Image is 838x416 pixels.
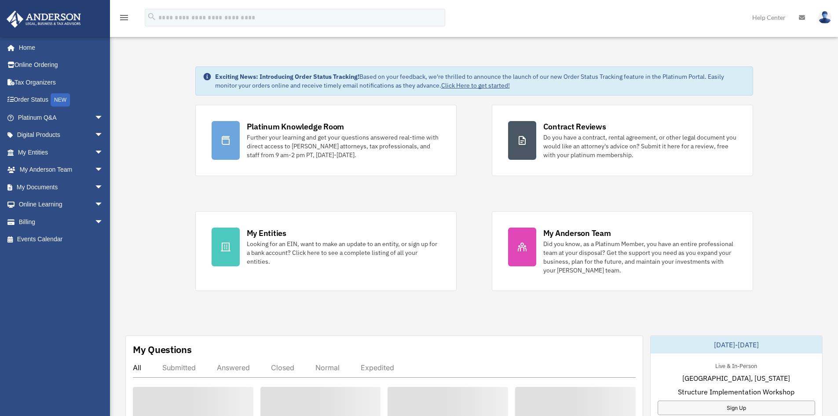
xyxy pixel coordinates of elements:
[95,144,112,162] span: arrow_drop_down
[6,126,117,144] a: Digital Productsarrow_drop_down
[247,121,344,132] div: Platinum Knowledge Room
[147,12,157,22] i: search
[51,93,70,107] div: NEW
[6,161,117,179] a: My Anderson Teamarrow_drop_down
[543,121,606,132] div: Contract Reviews
[315,363,340,372] div: Normal
[95,178,112,196] span: arrow_drop_down
[678,387,794,397] span: Structure Implementation Workshop
[119,15,129,23] a: menu
[6,56,117,74] a: Online Ordering
[651,336,822,353] div: [DATE]-[DATE]
[708,361,764,370] div: Live & In-Person
[247,239,440,266] div: Looking for an EIN, want to make an update to an entity, or sign up for a bank account? Click her...
[195,105,457,176] a: Platinum Knowledge Room Further your learning and get your questions answered real-time with dire...
[217,363,250,372] div: Answered
[133,343,192,356] div: My Questions
[6,74,117,91] a: Tax Organizers
[6,231,117,248] a: Events Calendar
[215,72,746,90] div: Based on your feedback, we're thrilled to announce the launch of our new Order Status Tracking fe...
[6,178,117,196] a: My Documentsarrow_drop_down
[95,213,112,231] span: arrow_drop_down
[95,196,112,214] span: arrow_drop_down
[95,109,112,127] span: arrow_drop_down
[95,161,112,179] span: arrow_drop_down
[247,133,440,159] div: Further your learning and get your questions answered real-time with direct access to [PERSON_NAM...
[492,211,753,291] a: My Anderson Team Did you know, as a Platinum Member, you have an entire professional team at your...
[6,196,117,214] a: Online Learningarrow_drop_down
[658,401,815,415] a: Sign Up
[162,363,196,372] div: Submitted
[682,373,790,383] span: [GEOGRAPHIC_DATA], [US_STATE]
[133,363,141,372] div: All
[818,11,831,24] img: User Pic
[6,39,112,56] a: Home
[6,213,117,231] a: Billingarrow_drop_down
[247,228,286,239] div: My Entities
[6,91,117,109] a: Order StatusNEW
[543,133,737,159] div: Do you have a contract, rental agreement, or other legal document you would like an attorney's ad...
[4,11,84,28] img: Anderson Advisors Platinum Portal
[195,211,457,291] a: My Entities Looking for an EIN, want to make an update to an entity, or sign up for a bank accoun...
[215,73,359,81] strong: Exciting News: Introducing Order Status Tracking!
[361,363,394,372] div: Expedited
[6,109,117,126] a: Platinum Q&Aarrow_drop_down
[95,126,112,144] span: arrow_drop_down
[543,228,611,239] div: My Anderson Team
[492,105,753,176] a: Contract Reviews Do you have a contract, rental agreement, or other legal document you would like...
[543,239,737,275] div: Did you know, as a Platinum Member, you have an entire professional team at your disposal? Get th...
[6,144,117,161] a: My Entitiesarrow_drop_down
[441,81,510,89] a: Click Here to get started!
[271,363,294,372] div: Closed
[119,12,129,23] i: menu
